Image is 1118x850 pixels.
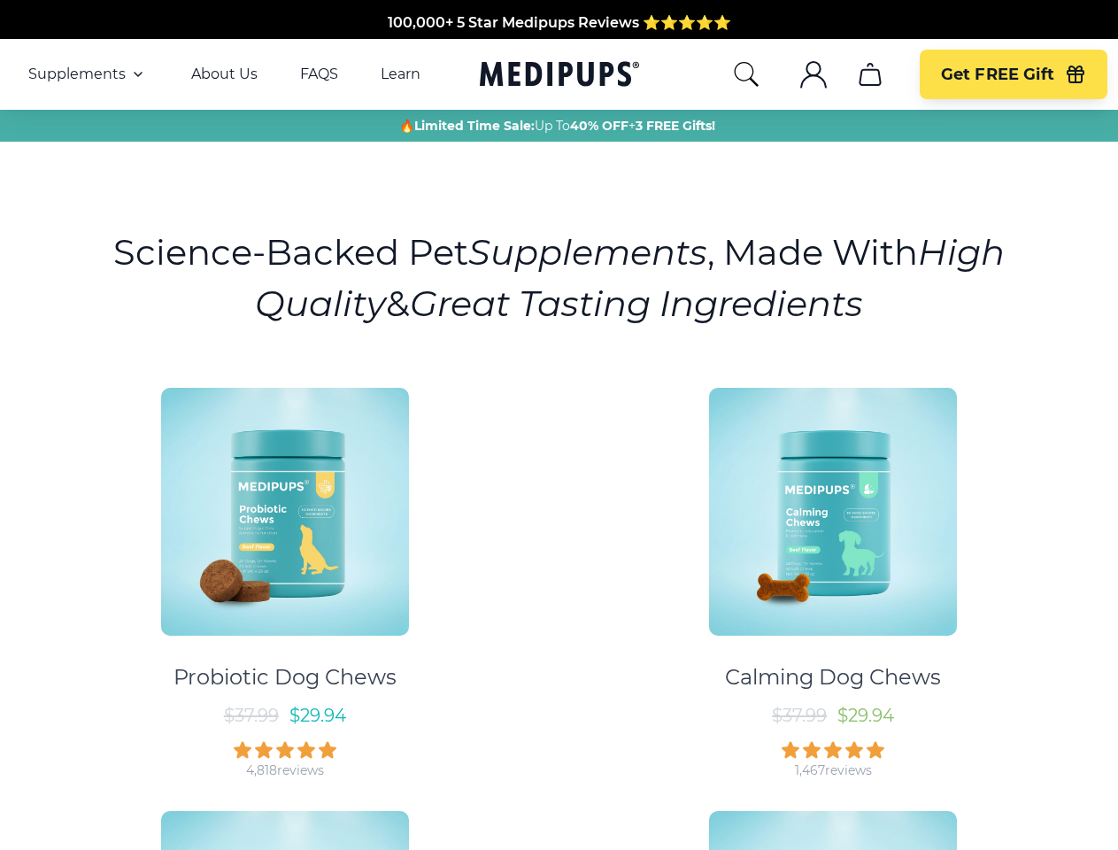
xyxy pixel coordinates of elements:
[567,372,1100,779] a: Calming Dog Chews - MedipupsCalming Dog Chews$37.99$29.941,467reviews
[300,66,338,83] a: FAQS
[161,388,409,636] img: Probiotic Dog Chews - Medipups
[28,64,149,85] button: Supplements
[725,664,941,691] div: Calming Dog Chews
[399,117,715,135] span: 🔥 Up To +
[941,65,1054,85] span: Get FREE Gift
[224,705,279,726] span: $ 37.99
[480,58,639,94] a: Medipups
[920,50,1107,99] button: Get FREE Gift
[732,60,760,89] button: search
[792,53,835,96] button: account
[849,53,891,96] button: cart
[19,372,551,779] a: Probiotic Dog Chews - MedipupsProbiotic Dog Chews$37.99$29.944,818reviews
[381,66,420,83] a: Learn
[837,705,894,726] span: $ 29.94
[191,66,258,83] a: About Us
[410,282,863,325] i: Great Tasting Ingredients
[468,230,707,274] i: Supplements
[795,762,872,779] div: 1,467 reviews
[173,664,397,691] div: Probiotic Dog Chews
[28,66,126,83] span: Supplements
[112,227,1006,329] h1: Science-Backed Pet , Made With &
[265,35,853,52] span: Made In The [GEOGRAPHIC_DATA] from domestic & globally sourced ingredients
[709,388,957,636] img: Calming Dog Chews - Medipups
[388,14,731,31] span: 100,000+ 5 Star Medipups Reviews ⭐️⭐️⭐️⭐️⭐️
[289,705,346,726] span: $ 29.94
[246,762,324,779] div: 4,818 reviews
[772,705,827,726] span: $ 37.99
